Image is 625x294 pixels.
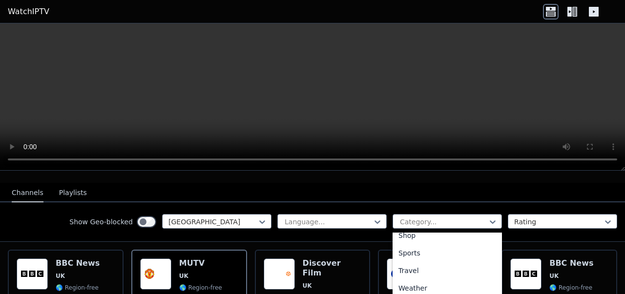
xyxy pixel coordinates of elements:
[393,227,502,244] div: Shop
[56,258,100,268] h6: BBC News
[387,258,418,290] img: GB News
[510,258,542,290] img: BBC News
[549,258,593,268] h6: BBC News
[56,272,65,280] span: UK
[549,284,592,292] span: 🌎 Region-free
[56,284,99,292] span: 🌎 Region-free
[179,272,188,280] span: UK
[140,258,171,290] img: MUTV
[393,244,502,262] div: Sports
[179,258,222,268] h6: MUTV
[59,184,87,202] button: Playlists
[303,282,312,290] span: UK
[393,262,502,279] div: Travel
[69,217,133,227] label: Show Geo-blocked
[549,272,559,280] span: UK
[179,284,222,292] span: 🌎 Region-free
[8,6,49,18] a: WatchIPTV
[12,184,43,202] button: Channels
[303,258,362,278] h6: Discover Film
[264,258,295,290] img: Discover Film
[17,258,48,290] img: BBC News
